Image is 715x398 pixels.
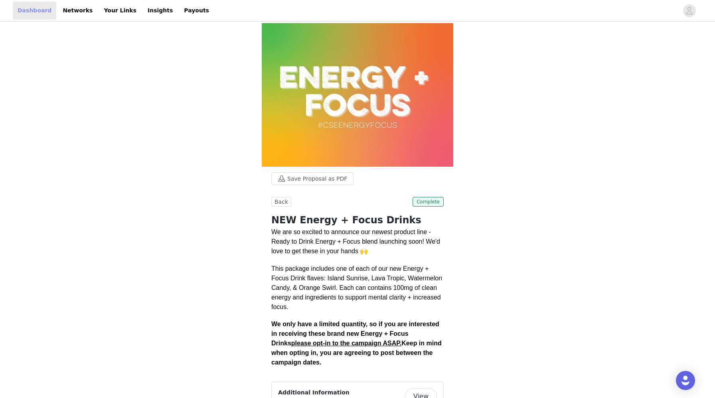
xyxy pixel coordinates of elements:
button: Save Proposal as PDF [271,172,354,185]
a: Insights [143,2,178,20]
a: Networks [58,2,97,20]
a: Payouts [179,2,214,20]
button: Back [271,197,291,207]
h1: NEW Energy + Focus Drinks [271,213,444,227]
span: We are so excited to announce our newest product line - Ready to Drink Energy + Focus blend launc... [271,229,440,254]
strong: We only have a limited quantity, so if you are interested in receiving these brand new Energy + F... [271,321,442,366]
span: Complete [413,197,444,207]
img: campaign image [262,23,453,167]
a: Dashboard [13,2,56,20]
div: avatar [685,4,693,17]
h4: Additional Information [278,388,350,397]
span: This package includes one of each of our new Energy + Focus Drink flaves: Island Sunrise, Lava Tr... [271,265,442,310]
div: Open Intercom Messenger [676,371,695,390]
a: Your Links [99,2,141,20]
span: please opt-in to the campaign ASAP. [291,340,402,347]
